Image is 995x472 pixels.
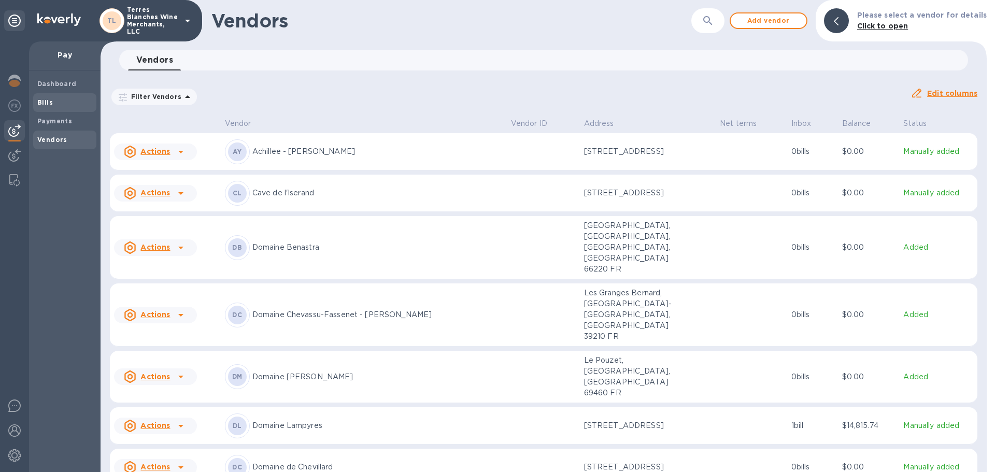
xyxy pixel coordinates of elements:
[720,118,770,129] span: Net terms
[903,118,927,129] p: Status
[842,118,871,129] p: Balance
[232,311,242,319] b: DC
[584,288,688,342] p: Les Granges Bernard, [GEOGRAPHIC_DATA]-[GEOGRAPHIC_DATA], [GEOGRAPHIC_DATA] 39210 FR
[37,13,81,26] img: Logo
[37,117,72,125] b: Payments
[225,118,251,129] p: Vendor
[903,188,973,198] p: Manually added
[127,92,181,101] p: Filter Vendors
[730,12,807,29] button: Add vendor
[37,80,77,88] b: Dashboard
[232,244,242,251] b: DB
[252,420,503,431] p: Domaine Lampyres
[233,422,242,430] b: DL
[584,188,688,198] p: [STREET_ADDRESS]
[791,146,834,157] p: 0 bills
[842,371,895,382] p: $0.00
[233,189,242,197] b: CL
[252,371,503,382] p: Domaine [PERSON_NAME]
[233,148,241,155] b: AY
[903,309,973,320] p: Added
[140,421,170,430] u: Actions
[903,146,973,157] p: Manually added
[842,146,895,157] p: $0.00
[225,118,265,129] span: Vendor
[791,118,825,129] span: Inbox
[584,146,688,157] p: [STREET_ADDRESS]
[252,309,503,320] p: Domaine Chevassu-Fassenet - [PERSON_NAME]
[903,420,973,431] p: Manually added
[140,373,170,381] u: Actions
[842,309,895,320] p: $0.00
[37,50,92,60] p: Pay
[720,118,757,129] p: Net terms
[511,118,561,129] span: Vendor ID
[842,242,895,253] p: $0.00
[791,188,834,198] p: 0 bills
[511,118,547,129] p: Vendor ID
[739,15,798,27] span: Add vendor
[140,147,170,155] u: Actions
[252,146,503,157] p: Achillee - [PERSON_NAME]
[252,188,503,198] p: Cave de l'Iserand
[791,420,834,431] p: 1 bill
[8,99,21,112] img: Foreign exchange
[140,189,170,197] u: Actions
[791,242,834,253] p: 0 bills
[211,10,691,32] h1: Vendors
[791,371,834,382] p: 0 bills
[252,242,503,253] p: Domaine Benastra
[232,373,243,380] b: DM
[584,420,688,431] p: [STREET_ADDRESS]
[857,11,987,19] b: Please select a vendor for details
[842,188,895,198] p: $0.00
[140,463,170,471] u: Actions
[842,118,885,129] span: Balance
[136,53,173,67] span: Vendors
[584,220,688,275] p: [GEOGRAPHIC_DATA], [GEOGRAPHIC_DATA], [GEOGRAPHIC_DATA], [GEOGRAPHIC_DATA] 66220 FR
[584,355,688,398] p: Le Pouzet, [GEOGRAPHIC_DATA], [GEOGRAPHIC_DATA] 69460 FR
[584,118,628,129] span: Address
[107,17,117,24] b: TL
[927,89,977,97] u: Edit columns
[842,420,895,431] p: $14,815.74
[903,242,973,253] p: Added
[791,118,812,129] p: Inbox
[37,98,53,106] b: Bills
[140,243,170,251] u: Actions
[140,310,170,319] u: Actions
[232,463,242,471] b: DC
[903,371,973,382] p: Added
[127,6,179,35] p: Terres Blanches Wine Merchants, LLC
[584,118,614,129] p: Address
[857,22,908,30] b: Click to open
[4,10,25,31] div: Unpin categories
[37,136,67,144] b: Vendors
[791,309,834,320] p: 0 bills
